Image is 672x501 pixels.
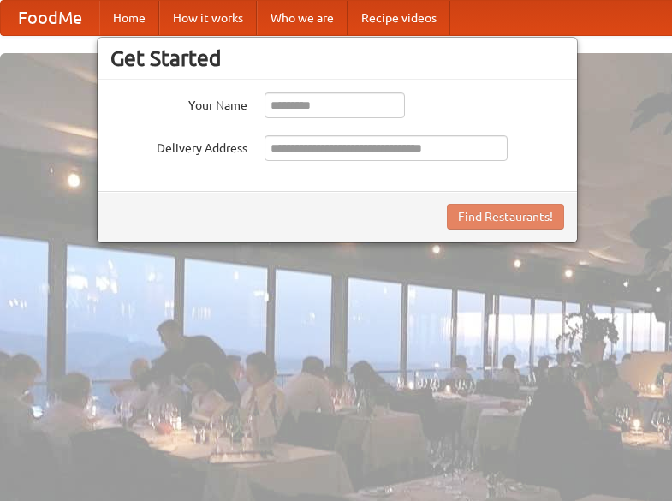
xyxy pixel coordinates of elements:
[1,1,99,35] a: FoodMe
[110,45,564,71] h3: Get Started
[110,135,247,157] label: Delivery Address
[159,1,257,35] a: How it works
[447,204,564,230] button: Find Restaurants!
[257,1,348,35] a: Who we are
[110,92,247,114] label: Your Name
[99,1,159,35] a: Home
[348,1,450,35] a: Recipe videos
